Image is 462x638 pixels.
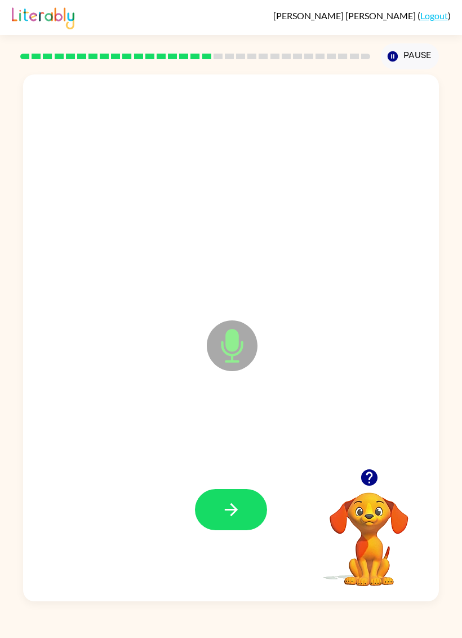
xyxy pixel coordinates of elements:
[381,43,439,69] button: Pause
[273,10,417,21] span: [PERSON_NAME] [PERSON_NAME]
[420,10,448,21] a: Logout
[12,5,74,29] img: Literably
[313,475,425,588] video: Your browser must support playing .mp4 files to use Literably. Please try using another browser.
[273,10,451,21] div: ( )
